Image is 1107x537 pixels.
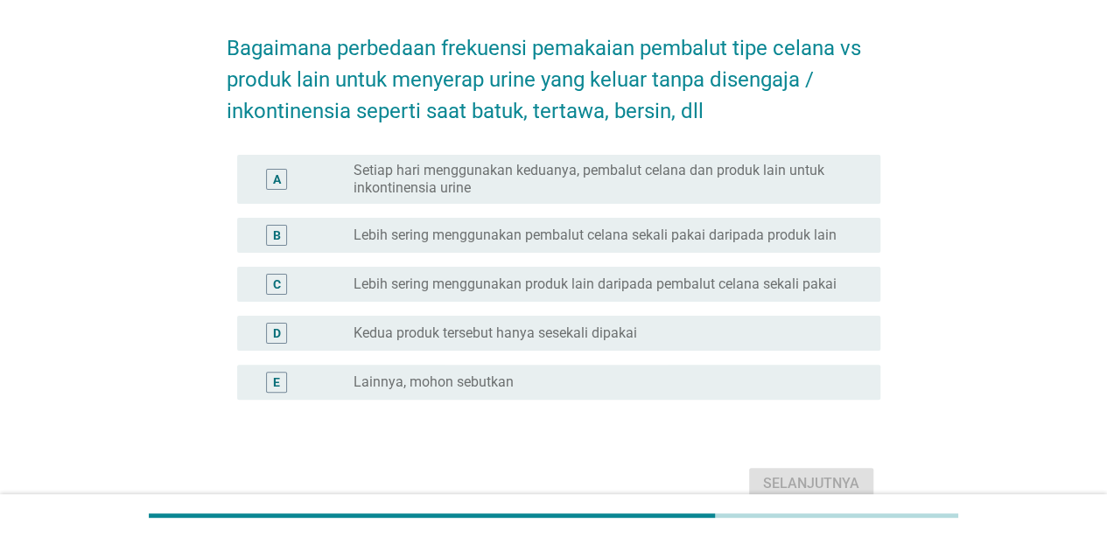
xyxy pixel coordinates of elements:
[273,226,281,244] div: B
[354,324,637,342] label: Kedua produk tersebut hanya sesekali dipakai
[354,275,837,293] label: Lebih sering menggunakan produk lain daripada pembalut celana sekali pakai
[273,324,281,342] div: D
[354,227,837,244] label: Lebih sering menggunakan pembalut celana sekali pakai daripada produk lain
[354,162,852,197] label: Setiap hari menggunakan keduanya, pembalut celana dan produk lain untuk inkontinensia urine
[273,275,281,293] div: C
[354,373,514,391] label: Lainnya, mohon sebutkan
[273,373,280,391] div: E
[273,170,281,188] div: A
[227,15,880,127] h2: Bagaimana perbedaan frekuensi pemakaian pembalut tipe celana vs produk lain untuk menyerap urine ...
